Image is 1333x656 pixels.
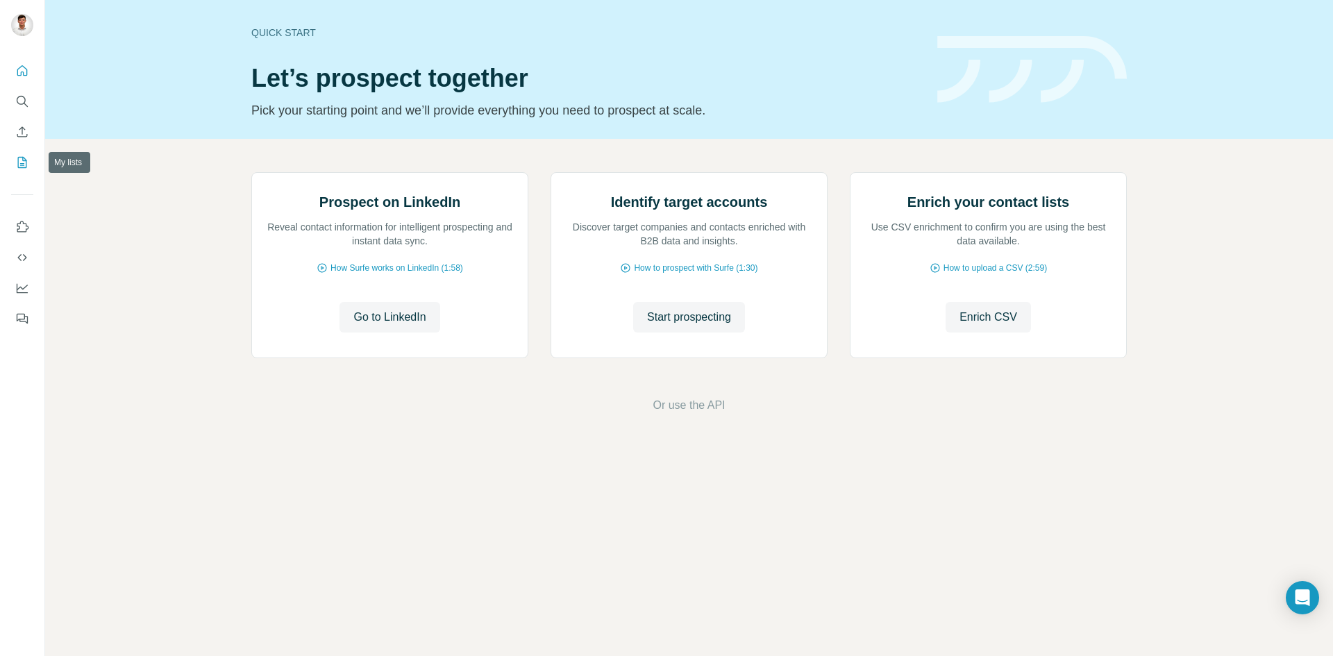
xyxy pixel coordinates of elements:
[864,220,1112,248] p: Use CSV enrichment to confirm you are using the best data available.
[11,245,33,270] button: Use Surfe API
[653,397,725,414] button: Or use the API
[11,150,33,175] button: My lists
[266,220,514,248] p: Reveal contact information for intelligent prospecting and instant data sync.
[11,119,33,144] button: Enrich CSV
[11,58,33,83] button: Quick start
[11,14,33,36] img: Avatar
[611,192,768,212] h2: Identify target accounts
[330,262,463,274] span: How Surfe works on LinkedIn (1:58)
[319,192,460,212] h2: Prospect on LinkedIn
[11,215,33,239] button: Use Surfe on LinkedIn
[937,36,1127,103] img: banner
[944,262,1047,274] span: How to upload a CSV (2:59)
[907,192,1069,212] h2: Enrich your contact lists
[11,306,33,331] button: Feedback
[353,309,426,326] span: Go to LinkedIn
[251,101,921,120] p: Pick your starting point and we’ll provide everything you need to prospect at scale.
[1286,581,1319,614] div: Open Intercom Messenger
[339,302,439,333] button: Go to LinkedIn
[251,65,921,92] h1: Let’s prospect together
[11,89,33,114] button: Search
[565,220,813,248] p: Discover target companies and contacts enriched with B2B data and insights.
[633,302,745,333] button: Start prospecting
[647,309,731,326] span: Start prospecting
[634,262,757,274] span: How to prospect with Surfe (1:30)
[946,302,1031,333] button: Enrich CSV
[959,309,1017,326] span: Enrich CSV
[251,26,921,40] div: Quick start
[11,276,33,301] button: Dashboard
